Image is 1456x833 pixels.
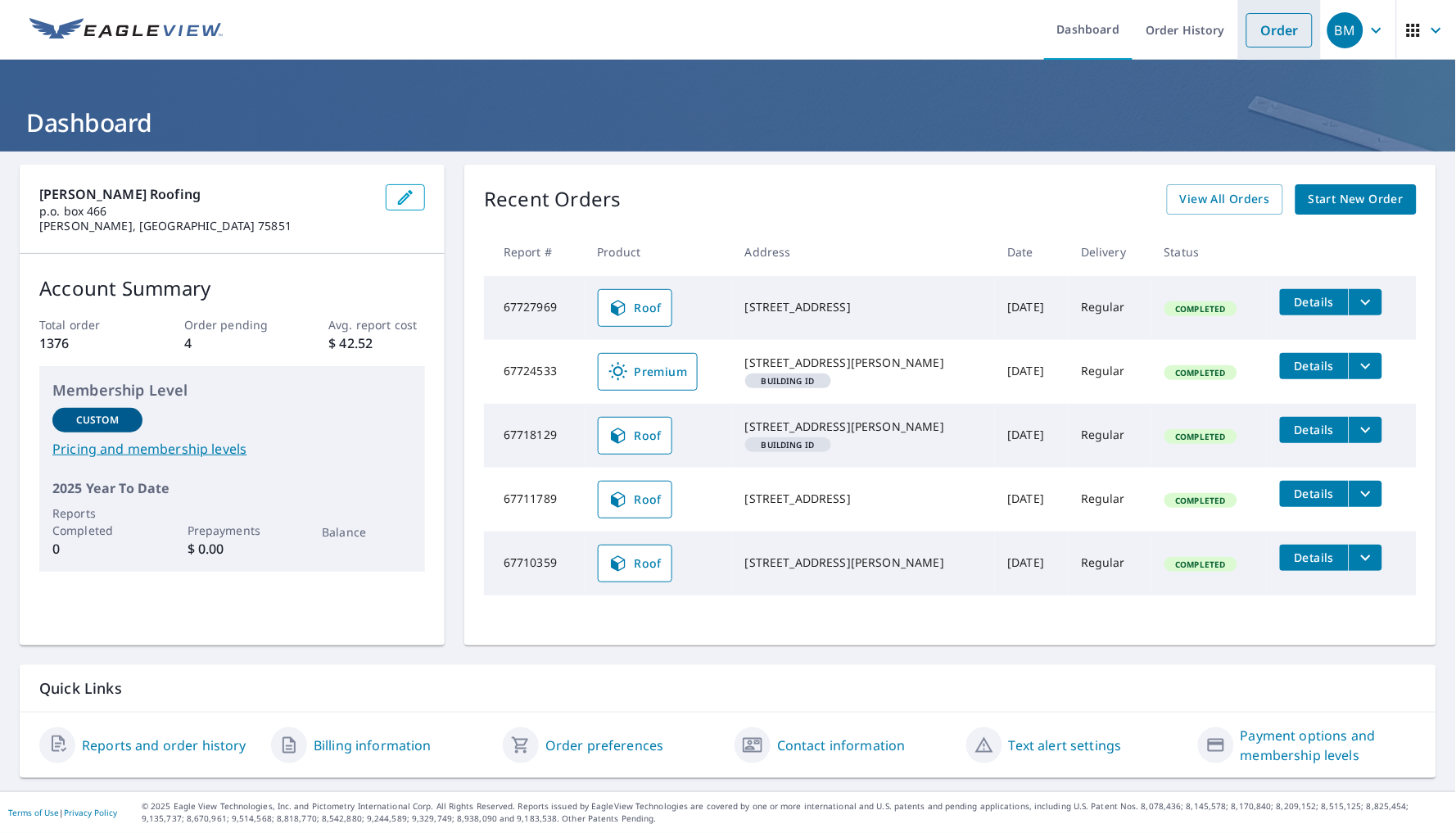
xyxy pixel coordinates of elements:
[1166,559,1236,570] span: Completed
[314,736,432,755] a: Billing information
[39,274,425,303] p: Account Summary
[52,379,412,401] p: Membership Level
[328,316,425,333] p: Avg. report cost
[52,478,412,498] p: 2025 Year To Date
[1295,184,1417,215] a: Start New Order
[745,555,982,571] div: [STREET_ADDRESS][PERSON_NAME]
[64,807,117,818] a: Privacy Policy
[585,228,732,276] th: Product
[52,505,142,539] p: Reports Completed
[8,807,59,818] a: Terms of Use
[484,340,585,404] td: 67724533
[1280,545,1349,571] button: detailsBtn-67710359
[608,554,662,573] span: Roof
[745,419,982,435] div: [STREET_ADDRESS][PERSON_NAME]
[39,204,373,219] p: p.o. box 466
[1290,486,1339,501] span: Details
[995,404,1069,468] td: [DATE]
[995,276,1069,340] td: [DATE]
[484,276,585,340] td: 67727969
[1280,417,1349,443] button: detailsBtn-67718129
[762,377,815,385] em: Building ID
[1280,481,1349,507] button: detailsBtn-67711789
[1349,353,1382,379] button: filesDropdownBtn-67724533
[1309,189,1404,210] span: Start New Order
[1166,431,1236,442] span: Completed
[995,468,1069,532] td: [DATE]
[8,808,117,817] p: |
[598,481,673,518] a: Roof
[188,539,278,559] p: $ 0.00
[1068,228,1151,276] th: Delivery
[484,532,585,595] td: 67710359
[608,426,662,446] span: Roof
[328,333,425,353] p: $ 42.52
[732,228,995,276] th: Address
[1068,276,1151,340] td: Regular
[995,532,1069,595] td: [DATE]
[608,362,688,382] span: Premium
[20,106,1436,139] h1: Dashboard
[322,523,412,541] p: Balance
[1290,294,1339,310] span: Details
[995,340,1069,404] td: [DATE]
[995,228,1069,276] th: Date
[484,228,585,276] th: Report #
[188,522,278,539] p: Prepayments
[52,439,412,459] a: Pricing and membership levels
[76,413,119,428] p: Custom
[745,299,982,315] div: [STREET_ADDRESS]
[1166,303,1236,315] span: Completed
[1349,545,1382,571] button: filesDropdownBtn-67710359
[1280,289,1349,315] button: detailsBtn-67727969
[598,417,673,455] a: Roof
[745,355,982,371] div: [STREET_ADDRESS][PERSON_NAME]
[1327,12,1363,48] div: BM
[1068,468,1151,532] td: Regular
[1290,358,1339,373] span: Details
[1246,13,1313,48] a: Order
[1166,495,1236,506] span: Completed
[1180,189,1270,210] span: View All Orders
[142,800,1448,825] p: © 2025 Eagle View Technologies, Inc. and Pictometry International Corp. All Rights Reserved. Repo...
[39,219,373,233] p: [PERSON_NAME], [GEOGRAPHIC_DATA] 75851
[598,545,673,582] a: Roof
[598,289,673,327] a: Roof
[598,353,699,391] a: Premium
[1167,184,1283,215] a: View All Orders
[608,298,662,318] span: Roof
[39,184,373,204] p: [PERSON_NAME] roofing
[82,736,246,755] a: Reports and order history
[1349,289,1382,315] button: filesDropdownBtn-67727969
[484,184,622,215] p: Recent Orders
[29,18,223,43] img: EV Logo
[1166,367,1236,378] span: Completed
[184,316,281,333] p: Order pending
[484,468,585,532] td: 67711789
[39,678,1417,699] p: Quick Links
[39,333,136,353] p: 1376
[1290,550,1339,565] span: Details
[1241,726,1417,765] a: Payment options and membership levels
[777,736,906,755] a: Contact information
[1290,422,1339,437] span: Details
[484,404,585,468] td: 67718129
[745,491,982,507] div: [STREET_ADDRESS]
[184,333,281,353] p: 4
[1280,353,1349,379] button: detailsBtn-67724533
[1349,481,1382,507] button: filesDropdownBtn-67711789
[52,539,142,559] p: 0
[1009,736,1122,755] a: Text alert settings
[762,441,815,449] em: Building ID
[39,316,136,333] p: Total order
[1068,340,1151,404] td: Regular
[1068,532,1151,595] td: Regular
[1068,404,1151,468] td: Regular
[545,736,664,755] a: Order preferences
[1151,228,1267,276] th: Status
[1349,417,1382,443] button: filesDropdownBtn-67718129
[608,490,662,509] span: Roof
